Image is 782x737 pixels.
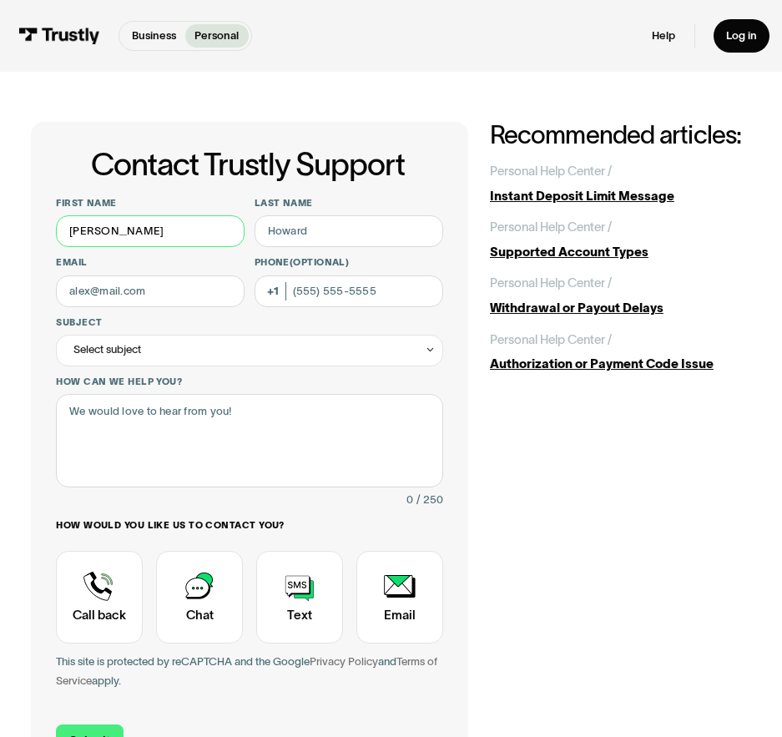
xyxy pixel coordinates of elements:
[726,28,757,43] div: Log in
[194,28,239,44] p: Personal
[490,162,612,180] div: Personal Help Center /
[490,187,751,205] div: Instant Deposit Limit Message
[490,162,751,205] a: Personal Help Center /Instant Deposit Limit Message
[290,257,350,267] span: (Optional)
[56,197,245,209] label: First name
[56,215,245,247] input: Alex
[310,655,378,668] a: Privacy Policy
[490,218,751,261] a: Personal Help Center /Supported Account Types
[18,28,99,45] img: Trustly Logo
[56,316,443,329] label: Subject
[255,256,443,269] label: Phone
[255,197,443,209] label: Last name
[714,19,769,52] a: Log in
[56,655,437,686] a: Terms of Service
[56,653,443,690] div: This site is protected by reCAPTCHA and the Google and apply.
[53,147,443,181] h1: Contact Trustly Support
[132,28,176,44] p: Business
[56,256,245,269] label: Email
[406,491,413,509] div: 0
[185,24,248,47] a: Personal
[490,331,751,374] a: Personal Help Center /Authorization or Payment Code Issue
[490,218,612,236] div: Personal Help Center /
[73,341,141,359] div: Select subject
[56,376,443,388] label: How can we help you?
[255,275,443,307] input: (555) 555-5555
[416,491,443,509] div: / 250
[490,299,751,317] div: Withdrawal or Payout Delays
[56,335,443,366] div: Select subject
[56,275,245,307] input: alex@mail.com
[490,122,751,149] h2: Recommended articles:
[490,355,751,373] div: Authorization or Payment Code Issue
[490,331,612,349] div: Personal Help Center /
[56,519,443,532] label: How would you like us to contact you?
[255,215,443,247] input: Howard
[123,24,185,47] a: Business
[652,28,675,43] a: Help
[490,274,751,317] a: Personal Help Center /Withdrawal or Payout Delays
[490,243,751,261] div: Supported Account Types
[490,274,612,292] div: Personal Help Center /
